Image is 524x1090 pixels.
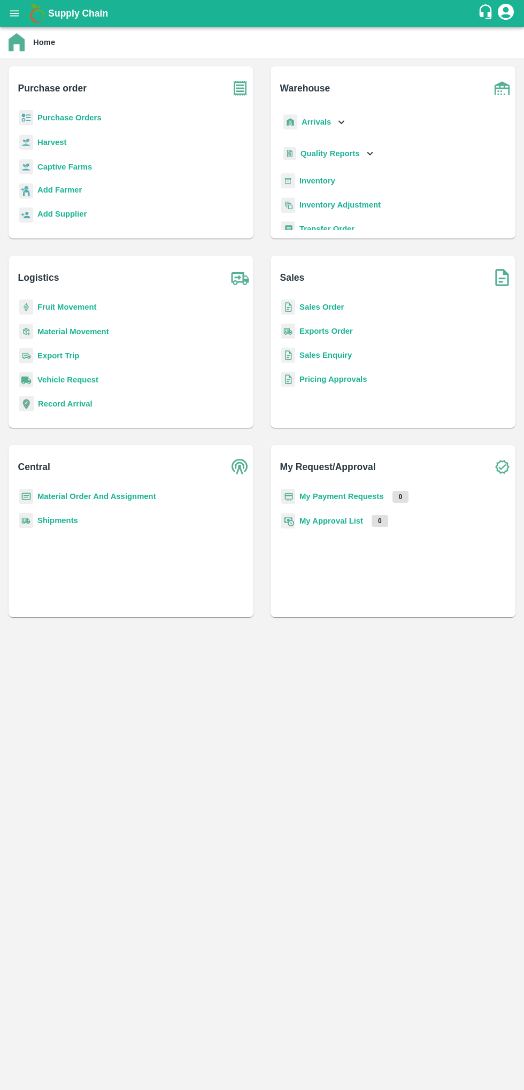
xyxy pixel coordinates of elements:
a: Export Trip [37,351,79,360]
img: shipments [281,324,295,339]
a: Exports Order [299,327,353,335]
img: approval [281,513,295,529]
img: whTransfer [281,221,295,237]
a: Transfer Order [299,225,355,233]
p: 0 [372,515,388,527]
a: Captive Farms [37,163,92,171]
img: purchase [227,75,253,102]
b: Home [33,38,55,47]
a: My Approval List [299,517,363,525]
img: harvest [19,134,33,150]
a: Harvest [37,138,66,147]
a: Purchase Orders [37,113,102,122]
a: Material Movement [37,327,109,336]
b: Sales [280,270,305,285]
a: Vehicle Request [37,375,98,384]
b: Purchase order [18,81,87,96]
a: Inventory Adjustment [299,201,381,209]
a: Inventory [299,176,335,185]
a: Add Supplier [37,208,87,222]
button: open drawer [2,1,27,26]
a: Sales Enquiry [299,351,352,359]
img: inventory [281,197,295,213]
b: Logistics [18,270,59,285]
img: farmer [19,183,33,199]
img: delivery [19,348,33,364]
img: check [489,454,515,480]
img: supplier [19,208,33,223]
img: whArrival [283,114,297,130]
img: sales [281,300,295,315]
a: Fruit Movement [37,303,97,311]
img: home [9,33,25,51]
a: Material Order And Assignment [37,492,156,501]
img: recordArrival [19,396,34,411]
b: My Request/Approval [280,459,376,474]
img: warehouse [489,75,515,102]
img: material [19,324,33,340]
img: fruit [19,300,33,315]
b: Warehouse [280,81,330,96]
img: payment [281,489,295,504]
a: Shipments [37,516,78,525]
img: qualityReport [283,147,296,160]
b: Add Farmer [37,186,82,194]
img: centralMaterial [19,489,33,504]
div: account of current user [496,2,515,25]
div: customer-support [477,4,496,23]
a: Supply Chain [48,6,477,21]
b: Central [18,459,50,474]
img: logo [27,3,48,24]
a: Record Arrival [38,400,93,408]
img: reciept [19,110,33,126]
img: sales [281,348,295,363]
img: truck [227,264,253,291]
img: whInventory [281,173,295,189]
img: sales [281,372,295,387]
a: Pricing Approvals [299,375,367,383]
b: Add Supplier [37,210,87,218]
b: Arrivals [302,118,331,126]
p: 0 [392,491,409,503]
img: vehicle [19,372,33,388]
a: Add Farmer [37,184,82,198]
img: central [227,454,253,480]
a: My Payment Requests [299,492,384,501]
b: Quality Reports [300,149,360,158]
img: soSales [489,264,515,291]
b: Supply Chain [48,8,108,19]
div: Quality Reports [281,143,376,165]
div: Arrivals [281,110,348,134]
img: harvest [19,159,33,175]
a: Sales Order [299,303,344,311]
img: shipments [19,513,33,528]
